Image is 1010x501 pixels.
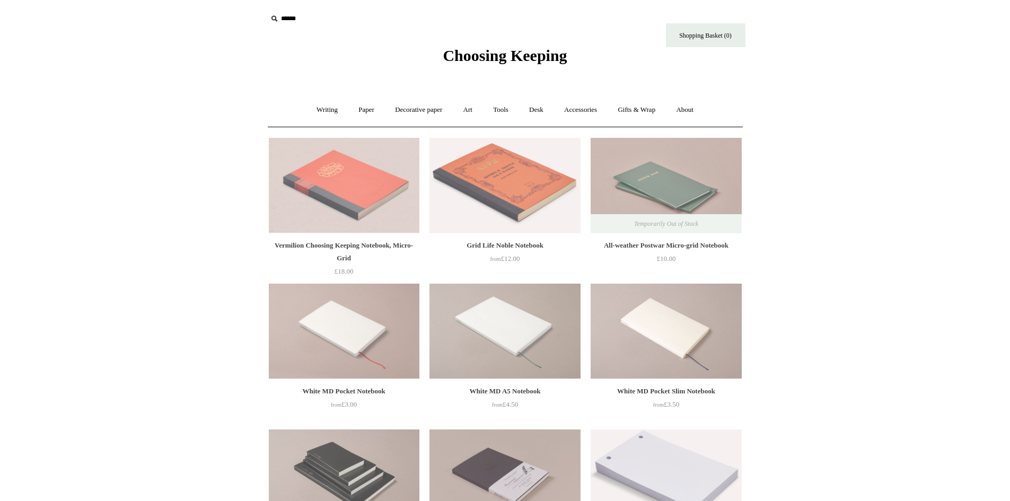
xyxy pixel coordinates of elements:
[443,47,567,64] span: Choosing Keeping
[666,23,745,47] a: Shopping Basket (0)
[657,254,676,262] span: £10.00
[349,96,384,124] a: Paper
[331,400,357,408] span: £3.00
[454,96,482,124] a: Art
[591,385,741,428] a: White MD Pocket Slim Notebook from£3.50
[429,138,580,233] a: Grid Life Noble Notebook Grid Life Noble Notebook
[429,239,580,283] a: Grid Life Noble Notebook from£12.00
[653,400,679,408] span: £3.50
[492,402,503,408] span: from
[429,284,580,379] a: White MD A5 Notebook White MD A5 Notebook
[443,55,567,63] a: Choosing Keeping
[492,400,518,408] span: £4.50
[490,256,501,262] span: from
[591,138,741,233] a: All-weather Postwar Micro-grid Notebook All-weather Postwar Micro-grid Notebook Temporarily Out o...
[269,284,419,379] img: White MD Pocket Notebook
[484,96,518,124] a: Tools
[269,284,419,379] a: White MD Pocket Notebook White MD Pocket Notebook
[432,385,577,398] div: White MD A5 Notebook
[555,96,607,124] a: Accessories
[429,138,580,233] img: Grid Life Noble Notebook
[331,402,341,408] span: from
[271,385,417,398] div: White MD Pocket Notebook
[591,284,741,379] img: White MD Pocket Slim Notebook
[520,96,553,124] a: Desk
[335,267,354,275] span: £18.00
[432,239,577,252] div: Grid Life Noble Notebook
[269,138,419,233] a: Vermilion Choosing Keeping Notebook, Micro-Grid Vermilion Choosing Keeping Notebook, Micro-Grid
[269,239,419,283] a: Vermilion Choosing Keeping Notebook, Micro-Grid £18.00
[591,138,741,233] img: All-weather Postwar Micro-grid Notebook
[608,96,665,124] a: Gifts & Wrap
[307,96,347,124] a: Writing
[490,254,520,262] span: £12.00
[591,284,741,379] a: White MD Pocket Slim Notebook White MD Pocket Slim Notebook
[429,284,580,379] img: White MD A5 Notebook
[593,239,739,252] div: All-weather Postwar Micro-grid Notebook
[271,239,417,265] div: Vermilion Choosing Keeping Notebook, Micro-Grid
[623,214,709,233] span: Temporarily Out of Stock
[429,385,580,428] a: White MD A5 Notebook from£4.50
[593,385,739,398] div: White MD Pocket Slim Notebook
[653,402,664,408] span: from
[666,96,703,124] a: About
[591,239,741,283] a: All-weather Postwar Micro-grid Notebook £10.00
[269,385,419,428] a: White MD Pocket Notebook from£3.00
[385,96,452,124] a: Decorative paper
[269,138,419,233] img: Vermilion Choosing Keeping Notebook, Micro-Grid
